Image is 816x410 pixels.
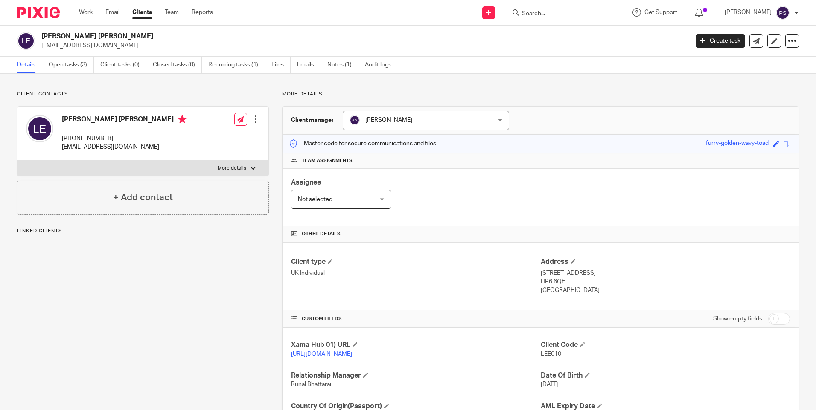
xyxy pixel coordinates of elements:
h4: Client type [291,257,540,266]
img: svg%3E [350,115,360,125]
p: Client contacts [17,91,269,98]
h4: Relationship Manager [291,371,540,380]
a: Team [165,8,179,17]
span: Not selected [298,196,332,202]
input: Search [521,10,598,18]
p: [PHONE_NUMBER] [62,134,187,143]
p: [EMAIL_ADDRESS][DOMAIN_NAME] [41,41,683,50]
img: svg%3E [26,115,53,142]
span: Runal Bhattarai [291,381,331,387]
a: Clients [132,8,152,17]
span: LEE010 [541,351,561,357]
a: Emails [297,57,321,73]
h2: [PERSON_NAME] [PERSON_NAME] [41,32,554,41]
p: More details [282,91,799,98]
h3: Client manager [291,116,334,124]
span: Team assignments [302,157,353,164]
h4: CUSTOM FIELDS [291,315,540,322]
span: [PERSON_NAME] [365,117,412,123]
p: [GEOGRAPHIC_DATA] [541,286,790,295]
a: Details [17,57,42,73]
img: svg%3E [17,32,35,50]
span: Get Support [644,9,677,15]
a: Create task [696,34,745,48]
a: Reports [192,8,213,17]
div: furry-golden-wavy-toad [706,139,769,149]
a: Files [271,57,291,73]
h4: + Add contact [113,191,173,204]
p: [STREET_ADDRESS] [541,269,790,277]
a: Recurring tasks (1) [208,57,265,73]
p: UK Individual [291,269,540,277]
p: [PERSON_NAME] [725,8,772,17]
a: [URL][DOMAIN_NAME] [291,351,352,357]
span: [DATE] [541,381,559,387]
a: Email [105,8,119,17]
a: Audit logs [365,57,398,73]
img: svg%3E [776,6,790,20]
p: More details [218,165,246,172]
h4: Address [541,257,790,266]
h4: Xama Hub 01) URL [291,341,540,349]
p: Master code for secure communications and files [289,139,436,148]
a: Closed tasks (0) [153,57,202,73]
h4: Date Of Birth [541,371,790,380]
a: Open tasks (3) [49,57,94,73]
p: Linked clients [17,228,269,234]
span: Assignee [291,179,321,186]
a: Notes (1) [327,57,358,73]
h4: Client Code [541,341,790,349]
a: Work [79,8,93,17]
a: Client tasks (0) [100,57,146,73]
span: Other details [302,231,341,237]
p: HP6 6QF [541,277,790,286]
p: [EMAIL_ADDRESS][DOMAIN_NAME] [62,143,187,151]
h4: [PERSON_NAME] [PERSON_NAME] [62,115,187,126]
label: Show empty fields [713,315,762,323]
i: Primary [178,115,187,124]
img: Pixie [17,7,60,18]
